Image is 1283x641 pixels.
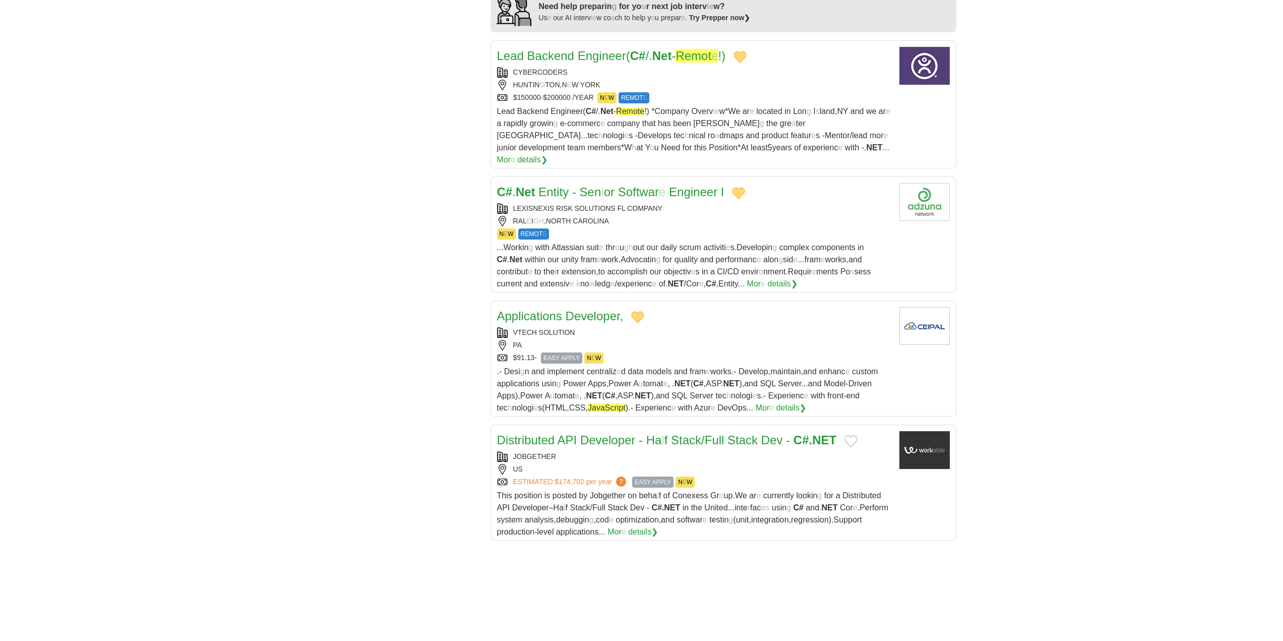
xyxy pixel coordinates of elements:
readpronunciation-span: e [884,131,888,140]
readpronunciation-span: ie [707,2,713,11]
readpronunciation-word: our [553,14,563,22]
readpronunciation-word: in [784,107,790,115]
button: Add to favorite jobs [732,187,745,199]
readpronunciation-word: C [630,49,639,63]
readpronunciation-word: now [730,14,744,22]
readpronunciation-span: ? [720,2,725,11]
readpronunciation-span: Ha [646,433,662,447]
readpronunciation-word: - [540,93,543,101]
readpronunciation-word: job [670,2,683,11]
readpronunciation-span: ie [591,14,596,22]
readpronunciation-word: Engineer [669,185,717,199]
readpronunciation-word: for [683,143,692,152]
readpronunciation-word: Distributed [497,433,555,447]
readpronunciation-span: . [685,14,687,22]
readpronunciation-word: NORTH [546,217,571,225]
readpronunciation-word: for [619,2,630,11]
readpronunciation-word: Net [509,255,522,264]
readpronunciation-word: rapidly [504,119,527,128]
readpronunciation-word: company [607,119,640,128]
readpronunciation-span: gh [624,243,633,252]
readpronunciation-span: e [821,255,825,264]
readpronunciation-span: ter [796,119,806,128]
readpronunciation-span: u [654,143,659,152]
readpronunciation-word: Entity [538,185,569,199]
readpronunciation-span: nical [689,131,705,140]
readpronunciation-span: , [846,255,848,264]
readpronunciation-span: contribut [497,267,528,276]
readpronunciation-span: ❯ [800,403,806,412]
readpronunciation-span: co [603,14,611,22]
readpronunciation-span: dmaps [719,131,744,140]
readpronunciation-span: G [539,81,545,89]
readpronunciation-span: $200000 / [543,93,574,101]
readpronunciation-span: W [624,143,632,152]
readpronunciation-word: junior [497,143,517,152]
readpronunciation-word: and [848,255,862,264]
img: CyberCoders logo [899,47,950,85]
readpronunciation-span: e [750,107,754,115]
readpronunciation-word: and [700,255,713,264]
readpronunciation-span: ... [497,243,504,252]
readpronunciation-span: ( [583,107,585,115]
readpronunciation-word: details [628,528,651,536]
readpronunciation-span: activiti [703,243,725,252]
readpronunciation-word: help [561,2,577,11]
readpronunciation-span: suit [586,243,599,252]
readpronunciation-span: ch [615,14,623,22]
readpronunciation-span: ❯ [744,14,750,22]
readpronunciation-word: ESTIMATED [513,478,553,486]
readpronunciation-span: a [715,131,719,140]
readpronunciation-span: ❯ [651,528,658,536]
readpronunciation-word: and [746,131,759,140]
readpronunciation-span: a [791,119,796,128]
readpronunciation-span: g [772,243,777,252]
readpronunciation-span: . [735,243,737,252]
readpronunciation-word: a [497,119,502,128]
readpronunciation-span: or [604,185,615,199]
readpronunciation-span: Us [539,14,547,22]
readpronunciation-span: performanc [716,255,757,264]
readpronunciation-word: Position [709,143,738,152]
readpronunciation-word: Atlassian [552,243,584,252]
readpronunciation-word: components [812,243,856,252]
readpronunciation-span: h [632,143,636,152]
readpronunciation-word: Stack [671,433,701,447]
readpronunciation-span: e [511,155,515,164]
readpronunciation-span: land [820,107,835,115]
readpronunciation-span: r [646,2,649,11]
readpronunciation-word: C [793,433,802,447]
readpronunciation-span: e [600,119,605,128]
readpronunciation-span: h [598,131,603,140]
readpronunciation-span: f [664,433,668,447]
readpronunciation-span: tec [587,131,598,140]
readpronunciation-word: we [866,107,876,115]
a: Applications Developer, [497,309,624,323]
readpronunciation-word: -Mentor [822,131,850,140]
readpronunciation-span: 5 [768,143,772,152]
readpronunciation-word: daily [660,243,677,252]
readpronunciation-span: #. [802,433,812,447]
readpronunciation-span: experienc [803,143,838,152]
readpronunciation-word: [GEOGRAPHIC_DATA] [497,131,581,140]
readpronunciation-span: e [711,49,718,63]
readpronunciation-word: Try [689,14,700,22]
readpronunciation-word: C [497,185,506,199]
readpronunciation-span: out [633,243,644,252]
readpronunciation-span: e [659,185,665,199]
readpronunciation-word: that [642,119,656,128]
readpronunciation-word: Need [539,2,559,11]
readpronunciation-span: alon [763,255,778,264]
a: Try Prepper now❯ [689,14,751,22]
readpronunciation-word: Lead [497,107,515,115]
readpronunciation-word: I [721,185,724,199]
readpronunciation-word: Developer [566,309,620,323]
a: ESTIMATED:$174,702 per year ? [513,477,629,488]
readpronunciation-word: Company [655,107,689,115]
a: More details❯ [747,278,798,290]
readpronunciation-span: o [615,243,620,252]
readpronunciation-span: [PERSON_NAME] [693,119,760,128]
readpronunciation-span: W [572,81,578,89]
readpronunciation-span: Lon [793,107,807,115]
readpronunciation-word: development [519,143,565,152]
